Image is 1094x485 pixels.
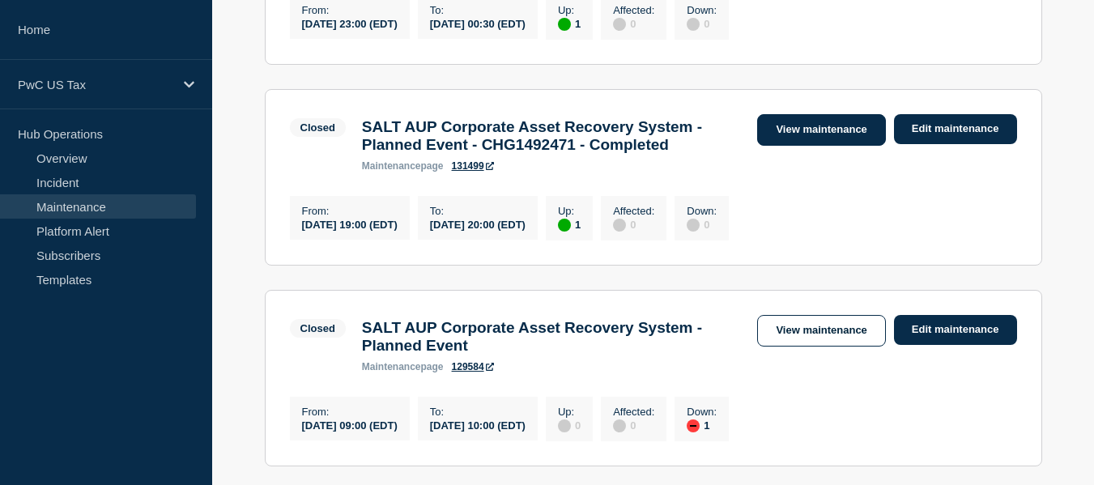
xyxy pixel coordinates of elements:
div: 1 [687,418,717,432]
p: From : [302,4,398,16]
div: [DATE] 00:30 (EDT) [430,16,526,30]
h3: SALT AUP Corporate Asset Recovery System - Planned Event [362,319,742,355]
h3: SALT AUP Corporate Asset Recovery System - Planned Event - CHG1492471 - Completed [362,118,742,154]
p: Up : [558,4,581,16]
a: View maintenance [757,114,885,146]
p: From : [302,406,398,418]
div: disabled [558,419,571,432]
p: Down : [687,4,717,16]
div: [DATE] 19:00 (EDT) [302,217,398,231]
div: 0 [613,418,654,432]
p: To : [430,205,526,217]
div: up [558,219,571,232]
span: maintenance [362,160,421,172]
div: Closed [300,121,335,134]
p: Affected : [613,205,654,217]
div: Closed [300,322,335,334]
div: 0 [687,16,717,31]
div: 1 [558,217,581,232]
div: down [687,419,700,432]
p: Affected : [613,4,654,16]
div: [DATE] 09:00 (EDT) [302,418,398,432]
a: 129584 [452,361,494,372]
a: Edit maintenance [894,315,1017,345]
p: PwC US Tax [18,78,173,91]
a: View maintenance [757,315,885,347]
div: 0 [687,217,717,232]
p: Up : [558,205,581,217]
p: To : [430,406,526,418]
div: 1 [558,16,581,31]
p: From : [302,205,398,217]
div: 0 [613,16,654,31]
p: page [362,160,444,172]
p: Up : [558,406,581,418]
div: disabled [687,219,700,232]
p: Down : [687,205,717,217]
div: [DATE] 23:00 (EDT) [302,16,398,30]
div: disabled [613,219,626,232]
a: 131499 [452,160,494,172]
div: 0 [613,217,654,232]
div: [DATE] 10:00 (EDT) [430,418,526,432]
div: up [558,18,571,31]
div: 0 [558,418,581,432]
a: Edit maintenance [894,114,1017,144]
span: maintenance [362,361,421,372]
p: Down : [687,406,717,418]
div: disabled [613,18,626,31]
p: page [362,361,444,372]
div: [DATE] 20:00 (EDT) [430,217,526,231]
p: To : [430,4,526,16]
p: Affected : [613,406,654,418]
div: disabled [613,419,626,432]
div: disabled [687,18,700,31]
